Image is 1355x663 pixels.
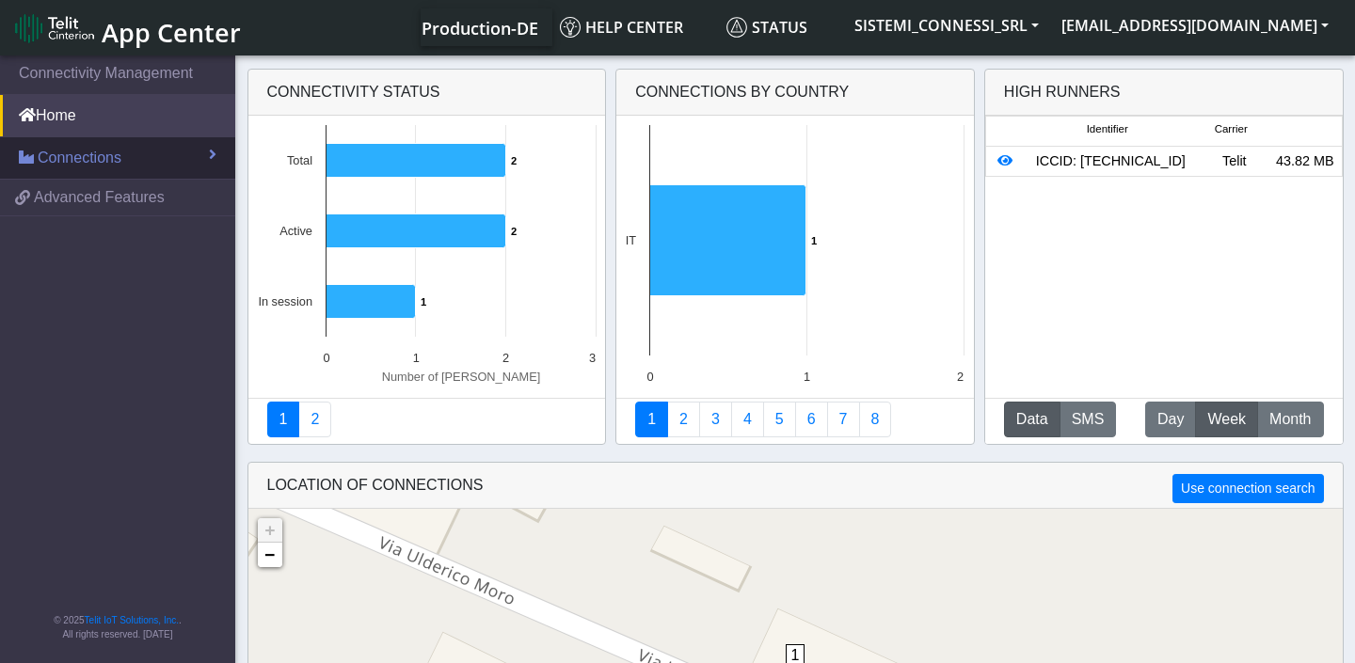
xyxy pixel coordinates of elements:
[381,370,540,384] text: Number of [PERSON_NAME]
[85,615,179,625] a: Telit IoT Solutions, Inc.
[560,17,581,38] img: knowledge.svg
[267,402,300,437] a: Connectivity status
[635,402,668,437] a: Connections By Country
[1172,474,1323,503] button: Use connection search
[412,351,419,365] text: 1
[258,294,312,308] text: In session
[843,8,1050,42] button: SISTEMI_CONNESSI_SRL
[667,402,700,437] a: Carrier
[1157,408,1184,431] span: Day
[647,370,654,384] text: 0
[1269,151,1340,172] div: 43.82 MB
[1060,402,1117,437] button: SMS
[1269,408,1311,431] span: Month
[1087,121,1128,137] span: Identifier
[616,70,974,116] div: Connections By Country
[258,543,282,567] a: Zoom out
[1022,151,1199,172] div: ICCID: [TECHNICAL_ID]
[258,518,282,543] a: Zoom in
[859,402,892,437] a: Not Connected for 30 days
[588,351,595,365] text: 3
[267,402,587,437] nav: Summary paging
[421,8,537,46] a: Your current platform instance
[811,235,817,246] text: 1
[795,402,828,437] a: 14 Days Trend
[1195,402,1258,437] button: Week
[1004,402,1060,437] button: Data
[15,8,238,48] a: App Center
[323,351,329,365] text: 0
[1145,402,1196,437] button: Day
[719,8,843,46] a: Status
[421,296,426,308] text: 1
[804,370,810,384] text: 1
[248,463,1343,509] div: LOCATION OF CONNECTIONS
[552,8,719,46] a: Help center
[827,402,860,437] a: Zero Session
[511,226,517,237] text: 2
[726,17,807,38] span: Status
[635,402,955,437] nav: Summary paging
[957,370,964,384] text: 2
[34,186,165,209] span: Advanced Features
[1050,8,1340,42] button: [EMAIL_ADDRESS][DOMAIN_NAME]
[699,402,732,437] a: Usage per Country
[560,17,683,38] span: Help center
[726,17,747,38] img: status.svg
[1004,81,1121,103] div: High Runners
[248,70,606,116] div: Connectivity status
[422,17,538,39] span: Production-DE
[1215,121,1248,137] span: Carrier
[763,402,796,437] a: Usage by Carrier
[1207,408,1246,431] span: Week
[626,233,637,247] text: IT
[511,155,517,166] text: 2
[286,153,311,167] text: Total
[1257,402,1323,437] button: Month
[102,15,241,50] span: App Center
[1199,151,1269,172] div: Telit
[38,147,121,169] span: Connections
[502,351,509,365] text: 2
[298,402,331,437] a: Deployment status
[279,224,312,238] text: Active
[15,13,94,43] img: logo-telit-cinterion-gw-new.png
[731,402,764,437] a: Connections By Carrier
